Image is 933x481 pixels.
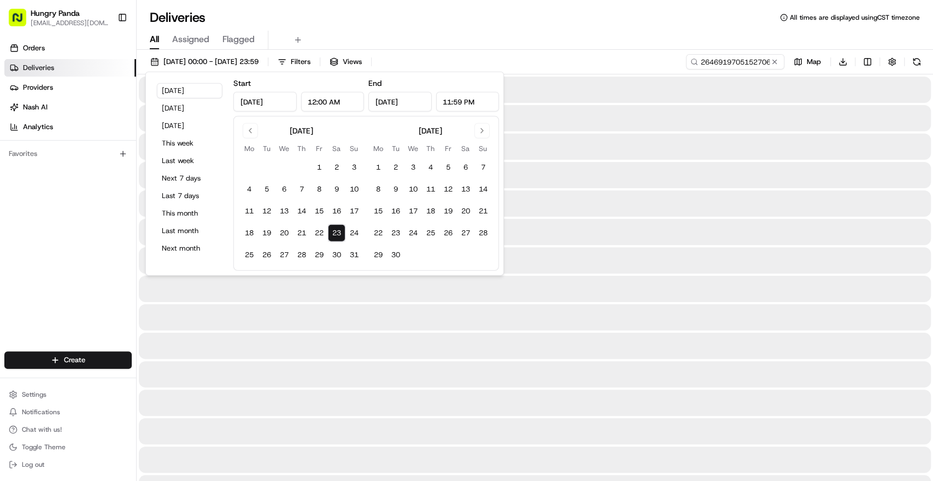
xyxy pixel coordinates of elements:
[293,224,310,242] button: 21
[807,57,821,67] span: Map
[369,246,387,264] button: 29
[109,271,132,280] span: Pylon
[439,202,457,220] button: 19
[310,202,328,220] button: 15
[11,44,199,61] p: Welcome 👋
[387,246,404,264] button: 30
[439,159,457,176] button: 5
[419,125,442,136] div: [DATE]
[23,122,53,132] span: Analytics
[404,202,422,220] button: 17
[240,202,258,220] button: 11
[11,246,20,254] div: 📗
[387,159,404,176] button: 2
[4,59,136,77] a: Deliveries
[103,245,175,256] span: API Documentation
[157,136,222,151] button: This week
[88,240,180,260] a: 💻API Documentation
[23,105,43,124] img: 1753817452368-0c19585d-7be3-40d9-9a41-2dc781b3d1eb
[4,457,132,472] button: Log out
[310,143,328,154] th: Friday
[64,355,85,365] span: Create
[145,54,263,69] button: [DATE] 00:00 - [DATE] 23:59
[439,143,457,154] th: Friday
[369,159,387,176] button: 1
[275,202,293,220] button: 13
[369,202,387,220] button: 15
[22,443,66,451] span: Toggle Theme
[157,206,222,221] button: This month
[387,224,404,242] button: 23
[290,125,313,136] div: [DATE]
[457,202,474,220] button: 20
[49,115,150,124] div: We're available if you need us!
[325,54,367,69] button: Views
[4,98,136,116] a: Nash AI
[404,181,422,198] button: 10
[4,145,132,163] div: Favorites
[31,19,109,27] button: [EMAIL_ADDRESS][DOMAIN_NAME]
[789,54,826,69] button: Map
[243,123,258,138] button: Go to previous month
[172,33,209,46] span: Assigned
[233,92,297,112] input: Date
[4,39,136,57] a: Orders
[157,101,222,116] button: [DATE]
[258,224,275,242] button: 19
[258,143,275,154] th: Tuesday
[345,143,363,154] th: Sunday
[22,245,84,256] span: Knowledge Base
[7,240,88,260] a: 📗Knowledge Base
[345,224,363,242] button: 24
[474,159,492,176] button: 7
[474,123,490,138] button: Go to next month
[474,224,492,242] button: 28
[49,105,179,115] div: Start new chat
[240,181,258,198] button: 4
[34,170,89,178] span: [PERSON_NAME]
[4,4,113,31] button: Hungry Panda[EMAIL_ADDRESS][DOMAIN_NAME]
[163,57,259,67] span: [DATE] 00:00 - [DATE] 23:59
[240,224,258,242] button: 18
[439,181,457,198] button: 12
[4,79,136,96] a: Providers
[345,159,363,176] button: 3
[457,181,474,198] button: 13
[4,422,132,437] button: Chat with us!
[31,8,80,19] button: Hungry Panda
[157,171,222,186] button: Next 7 days
[97,170,122,178] span: 8月19日
[42,199,68,208] span: 8月15日
[310,159,328,176] button: 1
[233,78,251,88] label: Start
[474,181,492,198] button: 14
[77,271,132,280] a: Powered byPylon
[404,224,422,242] button: 24
[328,143,345,154] th: Saturday
[909,54,924,69] button: Refresh
[474,143,492,154] th: Sunday
[22,425,62,434] span: Chat with us!
[457,224,474,242] button: 27
[328,181,345,198] button: 9
[328,159,345,176] button: 2
[474,202,492,220] button: 21
[369,181,387,198] button: 8
[404,159,422,176] button: 3
[328,202,345,220] button: 16
[4,351,132,369] button: Create
[157,223,222,239] button: Last month
[258,246,275,264] button: 26
[310,181,328,198] button: 8
[275,143,293,154] th: Wednesday
[422,181,439,198] button: 11
[11,105,31,124] img: 1736555255976-a54dd68f-1ca7-489b-9aae-adbdc363a1c4
[422,202,439,220] button: 18
[222,33,255,46] span: Flagged
[23,83,53,92] span: Providers
[22,390,46,399] span: Settings
[91,170,95,178] span: •
[240,143,258,154] th: Monday
[310,246,328,264] button: 29
[387,202,404,220] button: 16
